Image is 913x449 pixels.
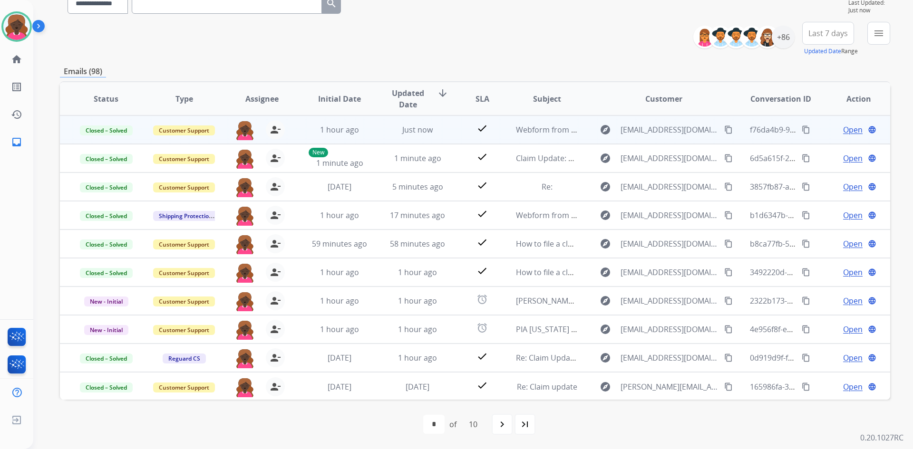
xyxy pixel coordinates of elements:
p: New [309,148,328,157]
span: 1 hour ago [398,296,437,306]
span: [EMAIL_ADDRESS][DOMAIN_NAME] [621,267,719,278]
mat-icon: language [868,296,876,305]
span: [EMAIL_ADDRESS][DOMAIN_NAME] [621,210,719,221]
span: New - Initial [84,296,128,306]
mat-icon: explore [600,181,611,192]
span: SLA [476,93,489,105]
span: 1 hour ago [398,353,437,363]
mat-icon: check [476,180,488,191]
span: [DATE] [328,382,351,392]
span: Webform from [EMAIL_ADDRESS][DOMAIN_NAME] on [DATE] [516,124,731,135]
mat-icon: menu [873,28,884,39]
mat-icon: list_alt [11,81,22,93]
mat-icon: language [868,353,876,362]
mat-icon: person_remove [270,153,281,164]
span: Closed – Solved [80,154,133,164]
mat-icon: explore [600,267,611,278]
mat-icon: content_copy [724,182,733,191]
span: [DATE] [406,382,429,392]
span: [EMAIL_ADDRESS][DOMAIN_NAME] [621,181,719,192]
span: Re: [542,182,553,192]
span: How to file a claim [516,239,581,249]
mat-icon: history [11,109,22,120]
img: agent-avatar [235,320,254,340]
mat-icon: content_copy [802,211,810,220]
span: Customer Support [153,382,215,392]
span: 4e956f8f-e8c9-4458-83a1-9862df91bf08 [750,324,889,334]
th: Action [812,82,890,115]
span: 1 hour ago [398,324,437,334]
mat-icon: content_copy [724,239,733,248]
mat-icon: explore [600,153,611,164]
mat-icon: explore [600,295,611,306]
span: Just now [402,124,433,135]
img: agent-avatar [235,149,254,169]
mat-icon: person_remove [270,238,281,249]
span: 3857fb87-ab29-4149-bbee-2d9d18c585a2 [750,182,897,192]
span: 5 minutes ago [392,182,443,192]
mat-icon: explore [600,352,611,363]
span: b1d6347b-734d-4b6e-a394-041287822719 [750,210,899,220]
mat-icon: arrow_downward [437,87,448,99]
span: 1 hour ago [398,267,437,277]
mat-icon: person_remove [270,210,281,221]
p: 0.20.1027RC [860,432,903,443]
span: 1 hour ago [320,210,359,220]
span: Initial Date [318,93,361,105]
mat-icon: content_copy [724,325,733,334]
mat-icon: content_copy [724,353,733,362]
mat-icon: check [476,208,488,220]
mat-icon: person_remove [270,181,281,192]
img: agent-avatar [235,348,254,368]
img: agent-avatar [235,120,254,140]
span: Open [843,324,863,335]
mat-icon: language [868,211,876,220]
button: Updated Date [804,48,841,55]
span: [EMAIL_ADDRESS][DOMAIN_NAME] [621,238,719,249]
span: New - Initial [84,325,128,335]
span: PIA [US_STATE] Education Schedule [516,324,642,334]
img: agent-avatar [235,291,254,311]
span: 17 minutes ago [390,210,445,220]
mat-icon: content_copy [724,268,733,277]
span: Closed – Solved [80,268,133,278]
span: Closed – Solved [80,382,133,392]
span: f76da4b9-9956-45b8-993a-acfa932253f4 [750,124,892,135]
span: Open [843,181,863,192]
mat-icon: content_copy [802,325,810,334]
mat-icon: check [476,123,488,134]
span: [DATE] [328,353,351,363]
div: +86 [772,26,795,48]
span: [PERSON_NAME] #3463400371 [516,296,624,306]
mat-icon: content_copy [724,382,733,391]
span: Open [843,267,863,278]
mat-icon: content_copy [802,182,810,191]
span: Open [843,381,863,392]
mat-icon: person_remove [270,295,281,306]
span: Customer Support [153,182,215,192]
mat-icon: language [868,325,876,334]
mat-icon: home [11,54,22,65]
mat-icon: content_copy [802,239,810,248]
mat-icon: language [868,182,876,191]
span: Open [843,124,863,135]
span: [EMAIL_ADDRESS][DOMAIN_NAME] [621,153,719,164]
span: 165986fa-3fd7-4a7f-a13e-3ce84c273617 [750,382,890,392]
span: [DATE] [328,182,351,192]
span: 1 hour ago [320,296,359,306]
span: Open [843,210,863,221]
mat-icon: last_page [519,419,531,430]
span: Re: Claim update [517,382,577,392]
img: avatar [3,13,30,40]
span: Closed – Solved [80,125,133,135]
span: Status [94,93,118,105]
span: 3492220d-3eb8-4aeb-ba46-173f216794ee [750,267,896,277]
mat-icon: language [868,154,876,162]
span: [EMAIL_ADDRESS][DOMAIN_NAME] [621,324,719,335]
mat-icon: content_copy [802,125,810,134]
mat-icon: content_copy [724,125,733,134]
span: Reguard CS [163,353,206,363]
img: agent-avatar [235,263,254,283]
mat-icon: explore [600,324,611,335]
span: Claim Update: Parts ordered for repair [516,153,655,163]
